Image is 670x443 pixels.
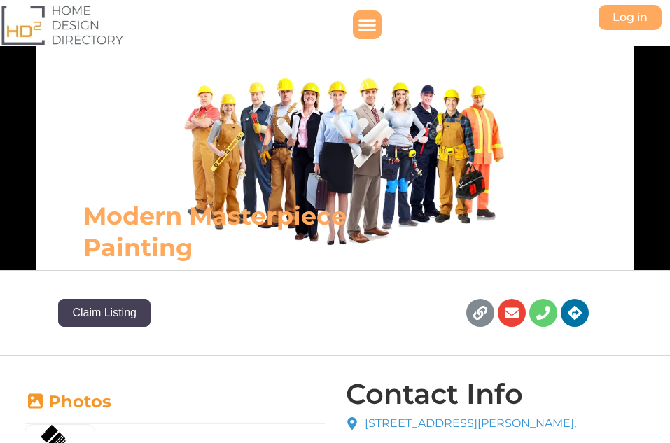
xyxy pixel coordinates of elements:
[83,200,435,263] h6: Modern Masterpiece Painting
[25,391,111,412] a: Photos
[58,299,151,327] button: Claim Listing
[353,10,382,39] div: Menu Toggle
[346,380,523,408] h4: Contact Info
[361,415,576,432] span: [STREET_ADDRESS][PERSON_NAME],
[599,5,662,30] a: Log in
[613,12,648,23] span: Log in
